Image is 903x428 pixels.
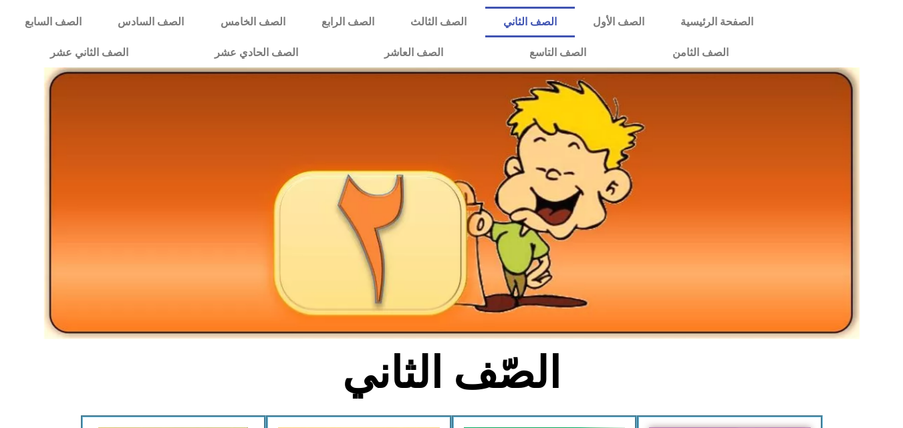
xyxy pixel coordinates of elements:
[341,37,486,68] a: الصف العاشر
[303,7,392,37] a: الصف الرابع
[662,7,771,37] a: الصفحة الرئيسية
[7,37,171,68] a: الصف الثاني عشر
[231,347,672,399] h2: الصّف الثاني
[171,37,341,68] a: الصف الحادي عشر
[575,7,662,37] a: الصف الأول
[392,7,485,37] a: الصف الثالث
[7,7,100,37] a: الصف السابع
[203,7,303,37] a: الصف الخامس
[485,7,575,37] a: الصف الثاني
[100,7,202,37] a: الصف السادس
[629,37,771,68] a: الصف الثامن
[486,37,629,68] a: الصف التاسع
